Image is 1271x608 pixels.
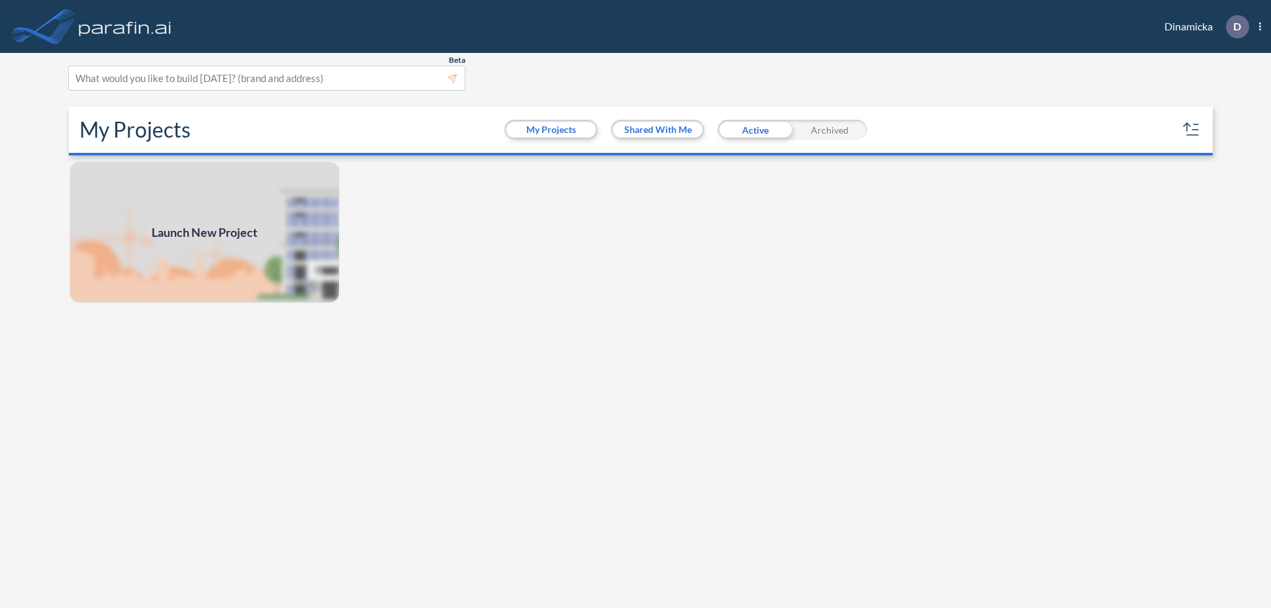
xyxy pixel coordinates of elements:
[69,161,340,304] img: add
[152,224,258,241] span: Launch New Project
[1233,21,1241,32] p: D
[1181,119,1202,140] button: sort
[449,55,465,65] span: Beta
[718,120,792,140] div: Active
[1145,15,1261,38] div: Dinamicka
[79,117,191,142] h2: My Projects
[613,122,702,138] button: Shared With Me
[792,120,867,140] div: Archived
[76,13,174,40] img: logo
[69,161,340,304] a: Launch New Project
[506,122,596,138] button: My Projects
